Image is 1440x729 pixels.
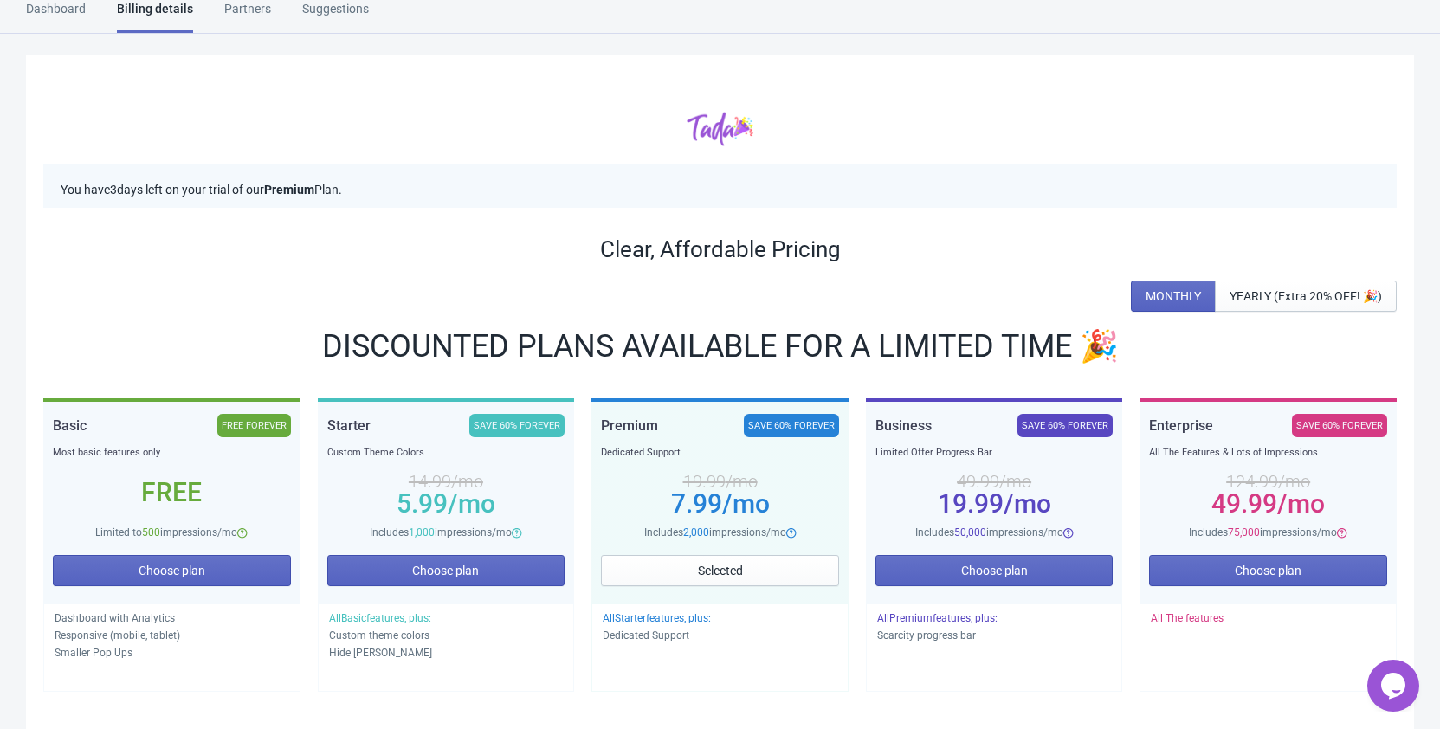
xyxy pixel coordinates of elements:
[601,444,839,461] div: Dedicated Support
[722,488,770,519] span: /mo
[327,444,565,461] div: Custom Theme Colors
[915,526,1063,539] span: Includes impressions/mo
[1189,526,1337,539] span: Includes impressions/mo
[954,526,986,539] span: 50,000
[370,526,512,539] span: Includes impressions/mo
[1149,497,1387,511] div: 49.99
[1149,414,1213,437] div: Enterprise
[875,474,1114,488] div: 49.99 /mo
[1149,474,1387,488] div: 124.99 /mo
[875,444,1114,461] div: Limited Offer Progress Bar
[1004,488,1051,519] span: /mo
[875,414,932,437] div: Business
[329,612,431,624] span: All Basic features, plus:
[53,414,87,437] div: Basic
[1215,281,1397,312] button: YEARLY (Extra 20% OFF! 🎉)
[1292,414,1387,437] div: SAVE 60% FOREVER
[43,235,1397,263] div: Clear, Affordable Pricing
[43,332,1397,360] div: DISCOUNTED PLANS AVAILABLE FOR A LIMITED TIME 🎉
[327,474,565,488] div: 14.99 /mo
[698,564,743,577] span: Selected
[1149,444,1387,461] div: All The Features & Lots of Impressions
[1151,612,1224,624] span: All The features
[409,526,435,539] span: 1,000
[601,474,839,488] div: 19.99 /mo
[448,488,495,519] span: /mo
[327,555,565,586] button: Choose plan
[875,497,1114,511] div: 19.99
[55,644,289,661] p: Smaller Pop Ups
[327,414,371,437] div: Starter
[55,610,289,627] p: Dashboard with Analytics
[961,564,1028,577] span: Choose plan
[53,555,291,586] button: Choose plan
[142,526,160,539] span: 500
[603,612,711,624] span: All Starter features, plus:
[877,627,1112,644] p: Scarcity progress bar
[61,181,1379,199] p: You have 3 days left on your trial of our Plan.
[603,627,837,644] p: Dedicated Support
[601,555,839,586] button: Selected
[139,564,205,577] span: Choose plan
[744,414,839,437] div: SAVE 60% FOREVER
[53,524,291,541] div: Limited to impressions/mo
[329,627,564,644] p: Custom theme colors
[469,414,565,437] div: SAVE 60% FOREVER
[1149,555,1387,586] button: Choose plan
[327,497,565,511] div: 5.99
[687,111,753,146] img: tadacolor.png
[1235,564,1301,577] span: Choose plan
[877,612,998,624] span: All Premium features, plus:
[53,444,291,461] div: Most basic features only
[217,414,291,437] div: FREE FOREVER
[412,564,479,577] span: Choose plan
[683,526,709,539] span: 2,000
[1146,289,1201,303] span: MONTHLY
[329,644,564,661] p: Hide [PERSON_NAME]
[1017,414,1113,437] div: SAVE 60% FOREVER
[55,627,289,644] p: Responsive (mobile, tablet)
[601,414,658,437] div: Premium
[1131,281,1216,312] button: MONTHLY
[644,526,786,539] span: Includes impressions/mo
[1277,488,1325,519] span: /mo
[1230,289,1382,303] span: YEARLY (Extra 20% OFF! 🎉)
[264,183,314,197] b: Premium
[1228,526,1260,539] span: 75,000
[601,497,839,511] div: 7.99
[53,486,291,500] div: Free
[1367,660,1423,712] iframe: chat widget
[875,555,1114,586] button: Choose plan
